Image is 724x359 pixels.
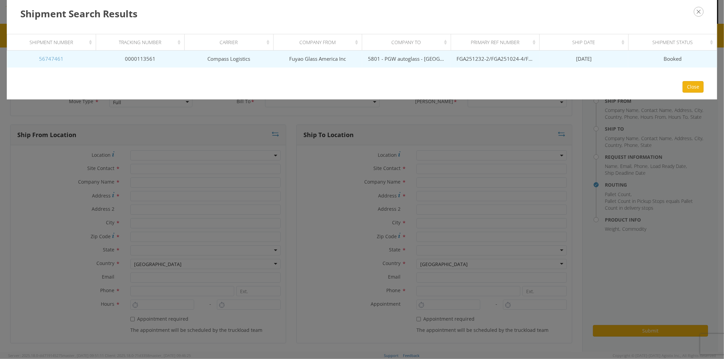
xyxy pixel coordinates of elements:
[368,39,449,46] div: Company To
[634,39,715,46] div: Shipment Status
[279,39,360,46] div: Company From
[191,39,271,46] div: Carrier
[683,81,704,93] button: Close
[664,55,682,62] span: Booked
[457,39,537,46] div: Primary Ref Number
[39,55,63,62] a: 56747461
[13,39,94,46] div: Shipment Number
[185,51,274,68] td: Compass Logistics
[96,51,185,68] td: 0000113561
[362,51,451,68] td: 5801 - PGW autoglass - [GEOGRAPHIC_DATA] Hub
[546,39,626,46] div: Ship Date
[20,7,704,20] h3: Shipment Search Results
[102,39,182,46] div: Tracking Number
[273,51,362,68] td: Fuyao Glass America Inc
[576,55,592,62] span: [DATE]
[451,51,540,68] td: FGA251232-2/FGA251024-4/FGA251028-4/FGA251100-1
